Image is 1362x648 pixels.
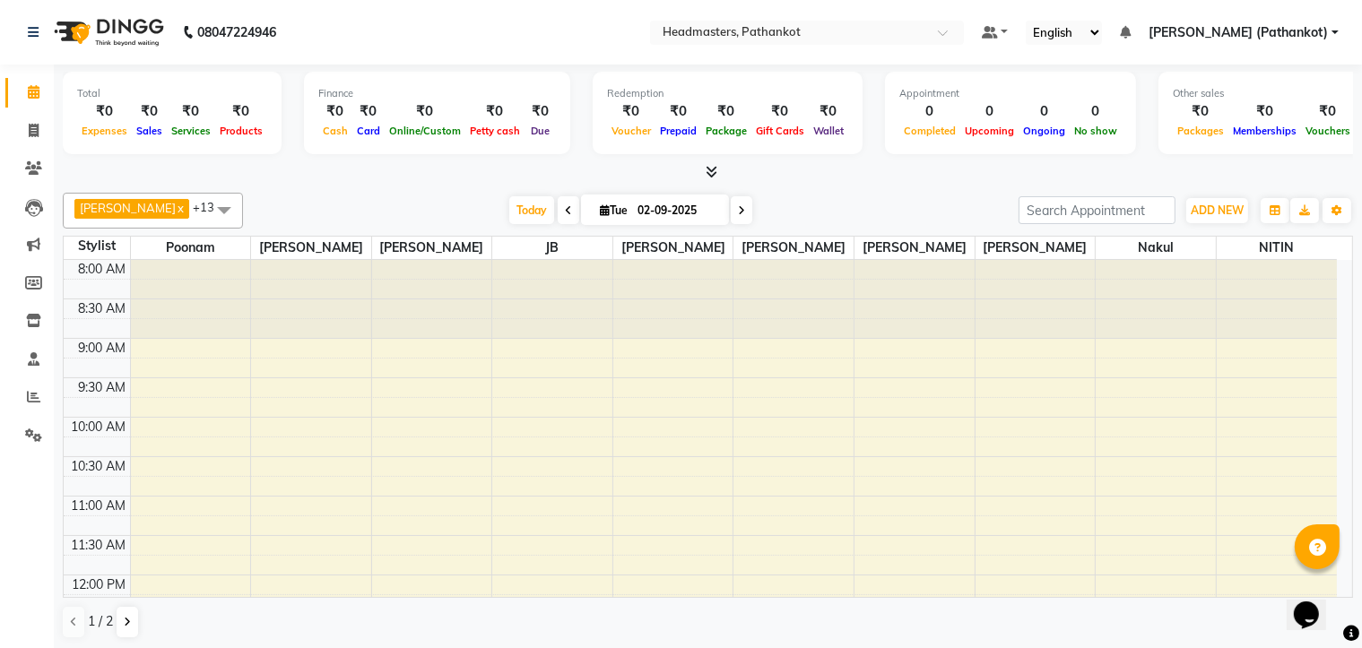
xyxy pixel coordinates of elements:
[525,101,556,122] div: ₹0
[751,125,809,137] span: Gift Cards
[655,101,701,122] div: ₹0
[167,101,215,122] div: ₹0
[215,101,267,122] div: ₹0
[197,7,276,57] b: 08047224946
[899,125,960,137] span: Completed
[607,125,655,137] span: Voucher
[899,86,1122,101] div: Appointment
[526,125,554,137] span: Due
[1149,23,1328,42] span: [PERSON_NAME] (Pathankot)
[77,86,267,101] div: Total
[1191,203,1244,217] span: ADD NEW
[75,339,130,358] div: 9:00 AM
[64,237,130,255] div: Stylist
[960,101,1019,122] div: 0
[352,101,385,122] div: ₹0
[1070,101,1122,122] div: 0
[1019,125,1070,137] span: Ongoing
[899,101,960,122] div: 0
[1186,198,1248,223] button: ADD NEW
[167,125,215,137] span: Services
[215,125,267,137] span: Products
[809,101,848,122] div: ₹0
[976,237,1096,259] span: [PERSON_NAME]
[318,86,556,101] div: Finance
[132,125,167,137] span: Sales
[251,237,371,259] span: [PERSON_NAME]
[855,237,975,259] span: [PERSON_NAME]
[193,200,228,214] span: +13
[75,299,130,318] div: 8:30 AM
[1301,101,1355,122] div: ₹0
[465,125,525,137] span: Petty cash
[385,101,465,122] div: ₹0
[46,7,169,57] img: logo
[75,378,130,397] div: 9:30 AM
[75,260,130,279] div: 8:00 AM
[1228,125,1301,137] span: Memberships
[88,612,113,631] span: 1 / 2
[751,101,809,122] div: ₹0
[655,125,701,137] span: Prepaid
[80,201,176,215] span: [PERSON_NAME]
[465,101,525,122] div: ₹0
[318,125,352,137] span: Cash
[68,457,130,476] div: 10:30 AM
[131,237,251,259] span: Poonam
[132,101,167,122] div: ₹0
[176,201,184,215] a: x
[1173,101,1228,122] div: ₹0
[385,125,465,137] span: Online/Custom
[607,101,655,122] div: ₹0
[1019,196,1175,224] input: Search Appointment
[1019,101,1070,122] div: 0
[77,101,132,122] div: ₹0
[68,497,130,515] div: 11:00 AM
[613,237,733,259] span: [PERSON_NAME]
[68,536,130,555] div: 11:30 AM
[733,237,854,259] span: [PERSON_NAME]
[1173,125,1228,137] span: Packages
[1096,237,1216,259] span: nakul
[1217,237,1337,259] span: NITIN
[595,203,632,217] span: Tue
[809,125,848,137] span: Wallet
[352,125,385,137] span: Card
[960,125,1019,137] span: Upcoming
[1228,101,1301,122] div: ₹0
[318,101,352,122] div: ₹0
[1301,125,1355,137] span: Vouchers
[77,125,132,137] span: Expenses
[509,196,554,224] span: Today
[372,237,492,259] span: [PERSON_NAME]
[492,237,612,259] span: JB
[701,125,751,137] span: Package
[1287,576,1344,630] iframe: chat widget
[607,86,848,101] div: Redemption
[69,575,130,594] div: 12:00 PM
[68,418,130,436] div: 10:00 AM
[701,101,751,122] div: ₹0
[632,197,722,224] input: 2025-09-02
[1070,125,1122,137] span: No show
